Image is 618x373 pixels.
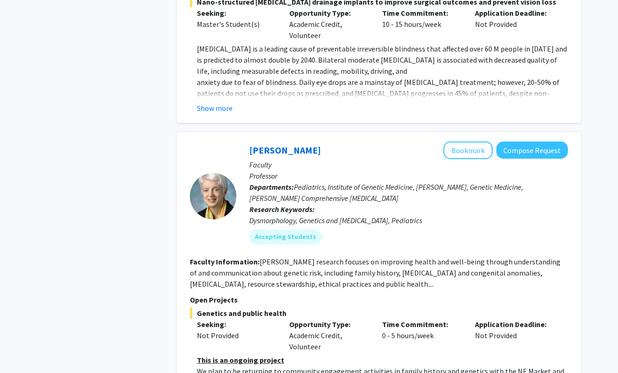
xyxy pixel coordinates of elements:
div: Master's Student(s) [197,19,276,30]
div: Not Provided [468,7,561,41]
p: [MEDICAL_DATA] is a leading cause of preventable irreversible blindness that affected over 60 M p... [197,43,568,77]
p: Seeking: [197,7,276,19]
mat-chip: Accepting Students [249,230,322,244]
p: Opportunity Type: [289,319,368,330]
button: Compose Request to Joann Bodurtha [496,141,568,159]
u: This is an ongoing project [197,355,284,365]
button: Show more [197,103,233,114]
p: anxiety due to fear of blindness. Daily eye drops are a mainstay of [MEDICAL_DATA] treatment; how... [197,77,568,143]
div: Academic Credit, Volunteer [282,7,375,41]
b: Faculty Information: [190,257,260,266]
b: Departments: [249,182,294,192]
b: Research Keywords: [249,205,315,214]
div: Not Provided [468,319,561,352]
div: 10 - 15 hours/week [375,7,468,41]
div: Not Provided [197,330,276,341]
p: Application Deadline: [475,319,554,330]
p: Application Deadline: [475,7,554,19]
p: Faculty [249,159,568,170]
div: 0 - 5 hours/week [375,319,468,352]
span: Genetics and public health [190,308,568,319]
p: Seeking: [197,319,276,330]
button: Add Joann Bodurtha to Bookmarks [443,141,493,159]
iframe: Chat [7,331,39,366]
div: Dysmorphology, Genetics and [MEDICAL_DATA], Pediatrics [249,215,568,226]
span: Pediatrics, Institute of Genetic Medicine, [PERSON_NAME], Genetic Medicine, [PERSON_NAME] Compreh... [249,182,523,203]
p: Opportunity Type: [289,7,368,19]
div: Academic Credit, Volunteer [282,319,375,352]
fg-read-more: [PERSON_NAME] research focuses on improving health and well-being through understanding of and co... [190,257,560,289]
p: Time Commitment: [382,7,461,19]
p: Open Projects [190,294,568,305]
p: Time Commitment: [382,319,461,330]
p: Professor [249,170,568,181]
a: [PERSON_NAME] [249,144,321,156]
